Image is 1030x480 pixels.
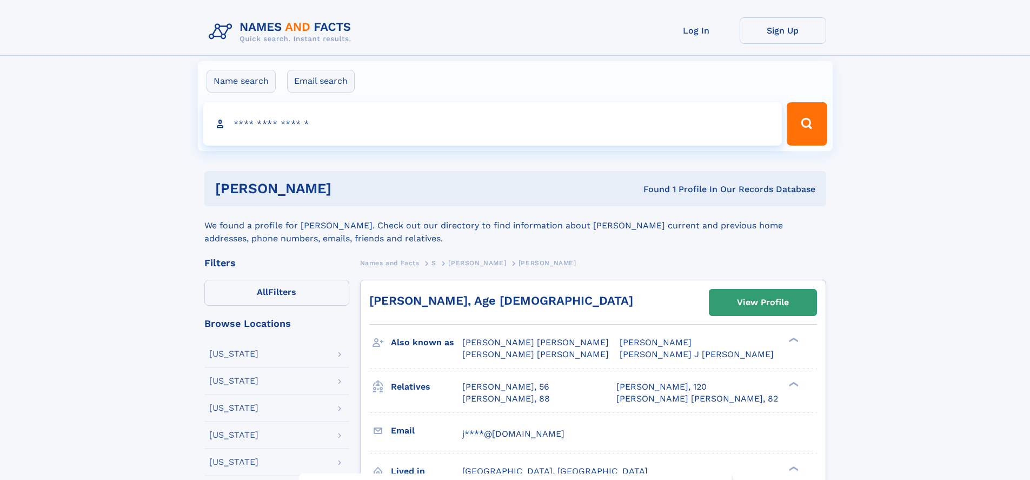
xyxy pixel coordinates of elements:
span: [PERSON_NAME] [PERSON_NAME] [462,337,609,347]
span: [PERSON_NAME] [620,337,692,347]
a: [PERSON_NAME], 88 [462,393,550,405]
div: [US_STATE] [209,404,258,412]
div: ❯ [786,337,799,344]
h3: Email [391,422,462,440]
label: Email search [287,70,355,93]
div: [US_STATE] [209,458,258,466]
label: Filters [204,280,349,306]
span: [GEOGRAPHIC_DATA], [GEOGRAPHIC_DATA] [462,466,648,476]
a: [PERSON_NAME] [448,256,506,269]
span: [PERSON_NAME] [448,259,506,267]
span: All [257,287,268,297]
a: [PERSON_NAME], 56 [462,381,549,393]
div: Found 1 Profile In Our Records Database [487,183,815,195]
span: [PERSON_NAME] [519,259,576,267]
input: search input [203,102,782,146]
h1: [PERSON_NAME] [215,182,488,195]
a: Names and Facts [360,256,420,269]
img: Logo Names and Facts [204,17,360,47]
div: [US_STATE] [209,350,258,358]
h3: Relatives [391,378,462,396]
a: [PERSON_NAME] [PERSON_NAME], 82 [616,393,778,405]
div: ❯ [786,465,799,472]
div: Filters [204,258,349,268]
span: S [431,259,436,267]
span: [PERSON_NAME] J [PERSON_NAME] [620,349,774,359]
div: [US_STATE] [209,431,258,439]
a: Sign Up [740,17,826,44]
a: [PERSON_NAME], Age [DEMOGRAPHIC_DATA] [369,294,633,307]
a: [PERSON_NAME], 120 [616,381,707,393]
div: [US_STATE] [209,377,258,385]
a: S [431,256,436,269]
div: View Profile [737,290,789,315]
div: Browse Locations [204,319,349,328]
h3: Also known as [391,333,462,352]
label: Name search [207,70,276,93]
span: [PERSON_NAME] [PERSON_NAME] [462,349,609,359]
a: Log In [653,17,740,44]
div: ❯ [786,380,799,387]
div: We found a profile for [PERSON_NAME]. Check out our directory to find information about [PERSON_N... [204,206,826,245]
button: Search Button [787,102,827,146]
a: View Profile [709,290,816,315]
